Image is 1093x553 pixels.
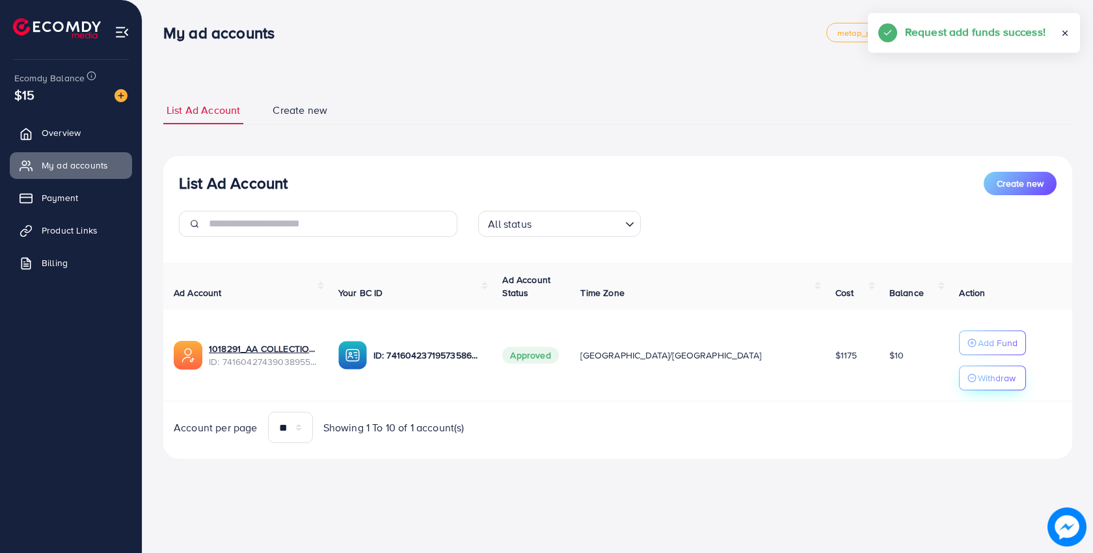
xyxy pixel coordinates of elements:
a: My ad accounts [10,152,132,178]
span: Action [959,286,985,299]
span: List Ad Account [167,103,240,118]
span: Ad Account Status [502,273,550,299]
h5: Request add funds success! [905,23,1046,40]
a: Product Links [10,217,132,243]
span: My ad accounts [42,159,108,172]
a: 1018291_AA COLLECTION_1726682020318 [209,342,317,355]
p: Add Fund [978,335,1018,351]
button: Withdraw [959,366,1026,390]
a: Billing [10,250,132,276]
span: ID: 7416042743903895568 [209,355,317,368]
img: logo [13,18,101,38]
p: ID: 7416042371957358608 [373,347,482,363]
p: Withdraw [978,370,1016,386]
a: metap_pakistan_001 [826,23,928,42]
span: metap_pakistan_001 [837,29,917,37]
button: Add Fund [959,330,1026,355]
span: Payment [42,191,78,204]
span: Your BC ID [338,286,383,299]
img: image [115,89,128,102]
span: Create new [273,103,327,118]
span: $10 [889,349,904,362]
a: Overview [10,120,132,146]
button: Create new [984,172,1057,195]
img: ic-ba-acc.ded83a64.svg [338,341,367,370]
span: Overview [42,126,81,139]
span: Product Links [42,224,98,237]
span: Time Zone [580,286,624,299]
span: Create new [997,177,1044,190]
span: Balance [889,286,924,299]
span: Ad Account [174,286,222,299]
span: Ecomdy Balance [14,72,85,85]
img: ic-ads-acc.e4c84228.svg [174,341,202,370]
img: image [1047,507,1086,546]
h3: List Ad Account [179,174,288,193]
span: $15 [14,85,34,104]
img: menu [115,25,129,40]
input: Search for option [535,212,620,234]
span: Account per page [174,420,258,435]
span: [GEOGRAPHIC_DATA]/[GEOGRAPHIC_DATA] [580,349,761,362]
span: Approved [502,347,558,364]
span: All status [485,215,534,234]
div: <span class='underline'>1018291_AA COLLECTION_1726682020318</span></br>7416042743903895568 [209,342,317,369]
span: $1175 [835,349,857,362]
a: Payment [10,185,132,211]
div: Search for option [478,211,641,237]
h3: My ad accounts [163,23,285,42]
span: Cost [835,286,854,299]
span: Billing [42,256,68,269]
span: Showing 1 To 10 of 1 account(s) [323,420,465,435]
